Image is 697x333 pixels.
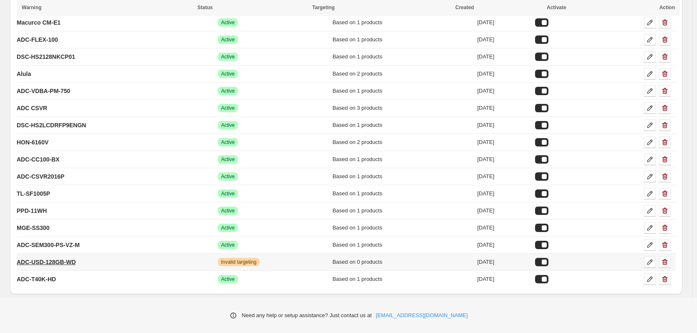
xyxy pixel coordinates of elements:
div: Based on 1 products [333,155,472,164]
div: [DATE] [477,121,530,129]
div: Based on 1 products [333,121,472,129]
a: ADC-VDBA-PM-750 [17,84,70,98]
a: ADC CSVR [17,101,47,115]
div: Based on 2 products [333,138,472,146]
div: [DATE] [477,138,530,146]
div: [DATE] [477,258,530,266]
span: Created [455,5,474,10]
span: Active [221,139,235,146]
div: [DATE] [477,224,530,232]
div: [DATE] [477,172,530,181]
span: Activate [547,5,566,10]
span: Active [221,190,235,197]
div: [DATE] [477,155,530,164]
p: Macurco CM-E1 [17,18,61,27]
div: Based on 1 products [333,53,472,61]
a: TL-SF1005P [17,187,50,200]
p: ADC-CSVR2016P [17,172,64,181]
div: [DATE] [477,18,530,27]
p: MGE-SS300 [17,224,50,232]
div: Based on 2 products [333,70,472,78]
span: Action [659,5,675,10]
span: Active [221,53,235,60]
div: [DATE] [477,53,530,61]
span: Active [221,36,235,43]
a: Macurco CM-E1 [17,16,61,29]
span: Active [221,19,235,26]
div: [DATE] [477,241,530,249]
a: ADC-CSVR2016P [17,170,64,183]
a: [EMAIL_ADDRESS][DOMAIN_NAME] [376,311,468,320]
span: Active [221,276,235,283]
p: ADC-T40K-HD [17,275,56,283]
a: ADC-SEM300-PS-VZ-M [17,238,80,252]
p: HON-6160V [17,138,48,146]
div: [DATE] [477,104,530,112]
a: Alula [17,67,31,81]
span: Status [197,5,213,10]
div: Based on 1 products [333,172,472,181]
a: ADC-CC100-BX [17,153,60,166]
a: PPD-11WH [17,204,47,217]
p: ADC-FLEX-100 [17,35,58,44]
span: Active [221,225,235,231]
div: Based on 1 products [333,224,472,232]
span: Active [221,156,235,163]
div: Based on 0 products [333,258,472,266]
div: [DATE] [477,35,530,44]
div: Based on 1 products [333,275,472,283]
div: [DATE] [477,87,530,95]
a: ADC-USD-128GB-WD [17,255,76,269]
div: Based on 1 products [333,18,472,27]
div: Based on 3 products [333,104,472,112]
span: Active [221,173,235,180]
span: Targeting [312,5,335,10]
p: DSC-HS2LCDRFP9ENGN [17,121,86,129]
div: [DATE] [477,70,530,78]
div: Based on 1 products [333,87,472,95]
a: ADC-FLEX-100 [17,33,58,46]
span: Active [221,122,235,129]
p: ADC-SEM300-PS-VZ-M [17,241,80,249]
a: HON-6160V [17,136,48,149]
span: Active [221,88,235,94]
p: PPD-11WH [17,207,47,215]
p: ADC-CC100-BX [17,155,60,164]
span: Active [221,242,235,248]
p: ADC CSVR [17,104,47,112]
div: Based on 1 products [333,35,472,44]
p: ADC-VDBA-PM-750 [17,87,70,95]
p: Alula [17,70,31,78]
div: Based on 1 products [333,189,472,198]
a: DSC-HS2128NKCP01 [17,50,75,63]
p: ADC-USD-128GB-WD [17,258,76,266]
p: TL-SF1005P [17,189,50,198]
div: Based on 1 products [333,207,472,215]
a: ADC-T40K-HD [17,272,56,286]
div: [DATE] [477,207,530,215]
a: MGE-SS300 [17,221,50,235]
a: DSC-HS2LCDRFP9ENGN [17,119,86,132]
p: DSC-HS2128NKCP01 [17,53,75,61]
div: Based on 1 products [333,241,472,249]
div: [DATE] [477,189,530,198]
span: Active [221,105,235,111]
span: Warning [22,5,42,10]
span: Invalid targeting [221,259,257,265]
span: Active [221,207,235,214]
div: [DATE] [477,275,530,283]
span: Active [221,71,235,77]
